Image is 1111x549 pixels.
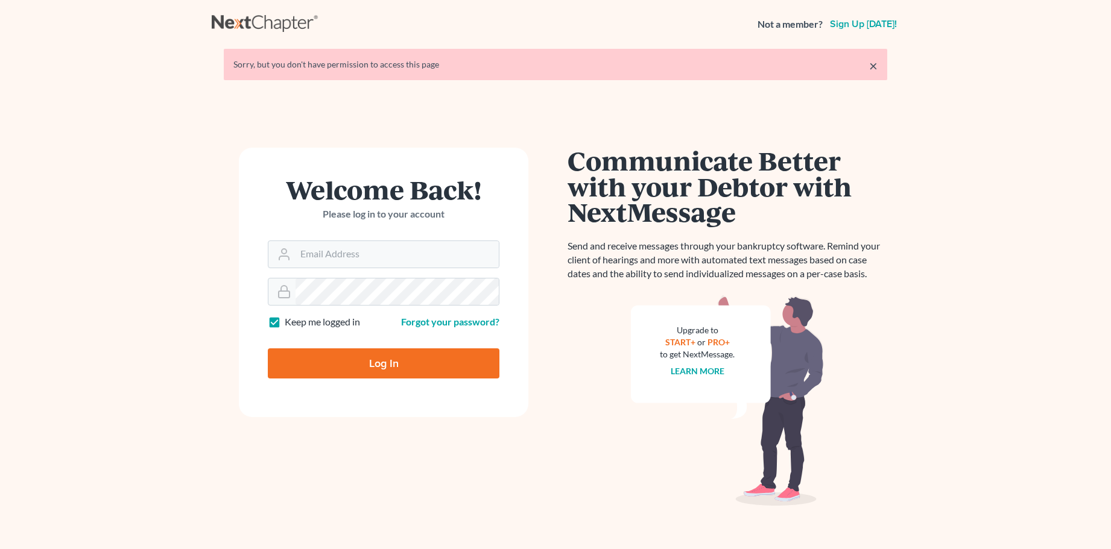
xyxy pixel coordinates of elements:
div: Sorry, but you don't have permission to access this page [233,58,878,71]
a: Forgot your password? [401,316,499,327]
h1: Communicate Better with your Debtor with NextMessage [568,148,887,225]
strong: Not a member? [758,17,823,31]
div: to get NextMessage. [660,348,735,360]
span: or [697,337,706,347]
p: Please log in to your account [268,207,499,221]
a: × [869,58,878,73]
div: Upgrade to [660,324,735,336]
label: Keep me logged in [285,315,360,329]
p: Send and receive messages through your bankruptcy software. Remind your client of hearings and mo... [568,239,887,281]
a: START+ [665,337,695,347]
input: Log In [268,348,499,378]
h1: Welcome Back! [268,177,499,202]
a: Learn more [671,366,724,376]
img: nextmessage_bg-59042aed3d76b12b5cd301f8e5b87938c9018125f34e5fa2b7a6b67550977c72.svg [631,295,824,506]
input: Email Address [296,241,499,268]
a: Sign up [DATE]! [828,19,899,29]
a: PRO+ [707,337,730,347]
